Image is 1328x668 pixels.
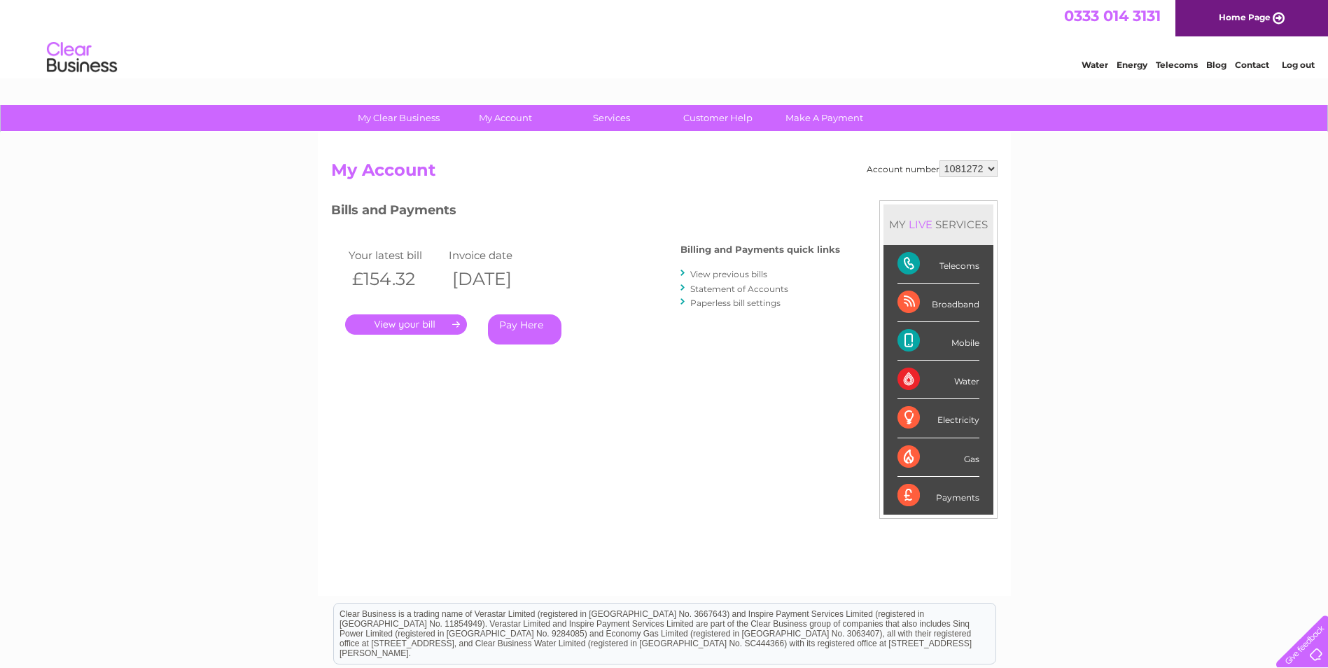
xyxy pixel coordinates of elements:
[447,105,563,131] a: My Account
[897,438,979,477] div: Gas
[897,322,979,361] div: Mobile
[690,298,781,308] a: Paperless bill settings
[341,105,456,131] a: My Clear Business
[445,246,546,265] td: Invoice date
[883,204,993,244] div: MY SERVICES
[897,361,979,399] div: Water
[554,105,669,131] a: Services
[1206,60,1226,70] a: Blog
[345,314,467,335] a: .
[767,105,882,131] a: Make A Payment
[331,160,998,187] h2: My Account
[897,399,979,438] div: Electricity
[897,477,979,515] div: Payments
[1235,60,1269,70] a: Contact
[690,284,788,294] a: Statement of Accounts
[680,244,840,255] h4: Billing and Payments quick links
[1282,60,1315,70] a: Log out
[46,36,118,79] img: logo.png
[1064,7,1161,25] a: 0333 014 3131
[1082,60,1108,70] a: Water
[690,269,767,279] a: View previous bills
[334,8,995,68] div: Clear Business is a trading name of Verastar Limited (registered in [GEOGRAPHIC_DATA] No. 3667643...
[1117,60,1147,70] a: Energy
[897,245,979,284] div: Telecoms
[345,246,446,265] td: Your latest bill
[867,160,998,177] div: Account number
[445,265,546,293] th: [DATE]
[488,314,561,345] a: Pay Here
[1156,60,1198,70] a: Telecoms
[331,200,840,225] h3: Bills and Payments
[906,218,935,231] div: LIVE
[345,265,446,293] th: £154.32
[897,284,979,322] div: Broadband
[660,105,776,131] a: Customer Help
